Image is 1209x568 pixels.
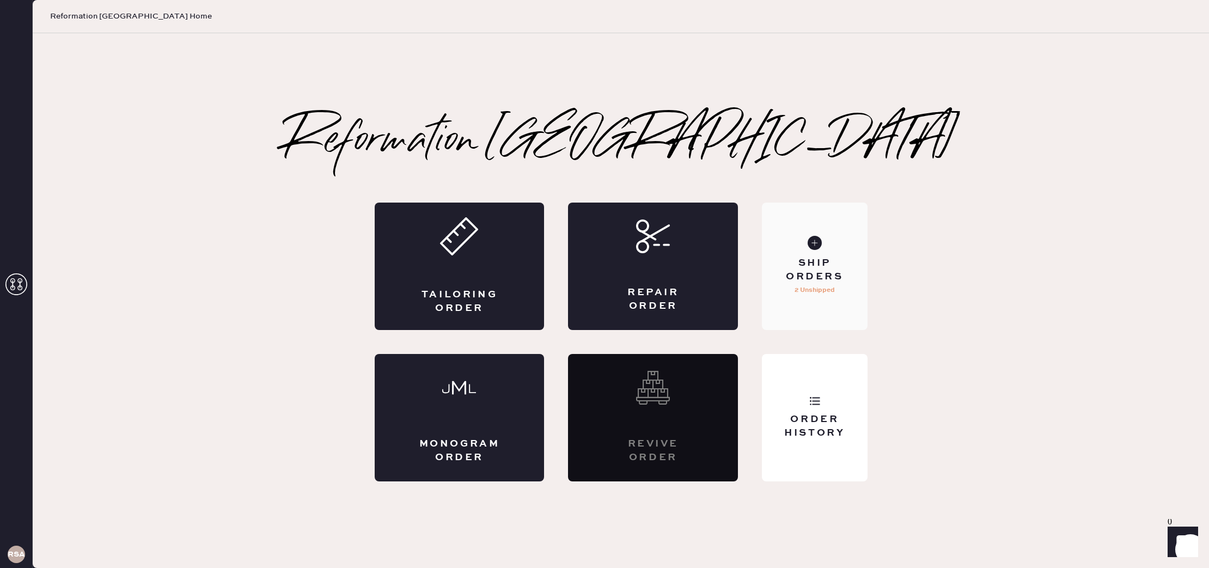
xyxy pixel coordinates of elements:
div: Repair Order [612,286,694,313]
iframe: Front Chat [1157,519,1204,566]
div: Revive order [612,437,694,465]
div: Order History [771,413,858,440]
div: Ship Orders [771,256,858,284]
h2: Reformation [GEOGRAPHIC_DATA] [284,120,958,163]
div: Interested? Contact us at care@hemster.co [568,354,738,481]
p: 2 Unshipped [795,284,835,297]
div: Tailoring Order [418,288,501,315]
div: Monogram Order [418,437,501,465]
h3: RSA [8,551,25,558]
span: Reformation [GEOGRAPHIC_DATA] Home [50,11,212,22]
